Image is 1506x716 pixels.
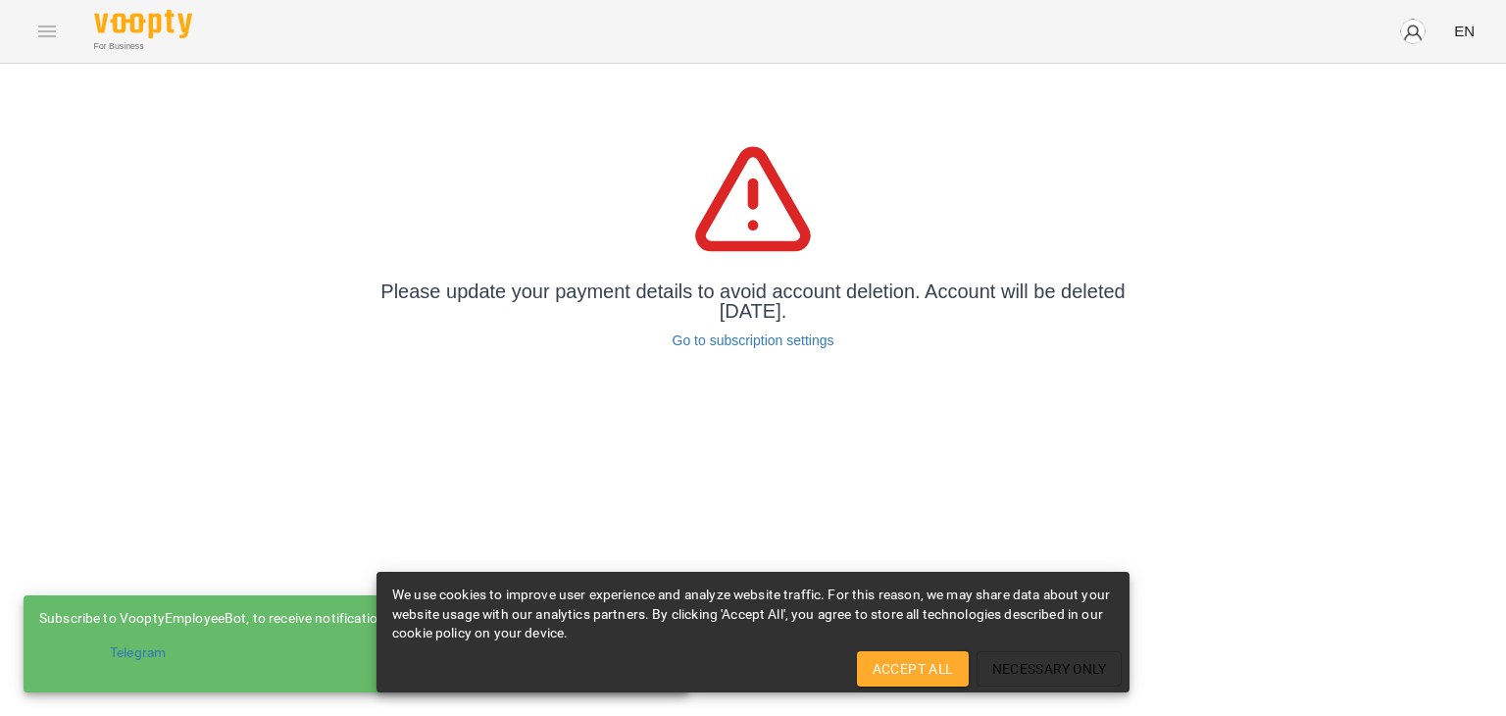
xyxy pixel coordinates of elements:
span: For Business [94,40,192,53]
p: Please update your payment details to avoid account deletion. Account will be deleted [DATE]. [361,281,1145,321]
img: Voopty Logo [94,10,192,38]
button: EN [1446,13,1482,49]
span: EN [1454,21,1475,41]
a: Go to subscription settings [673,331,834,350]
img: avatar_s.png [1399,18,1427,45]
